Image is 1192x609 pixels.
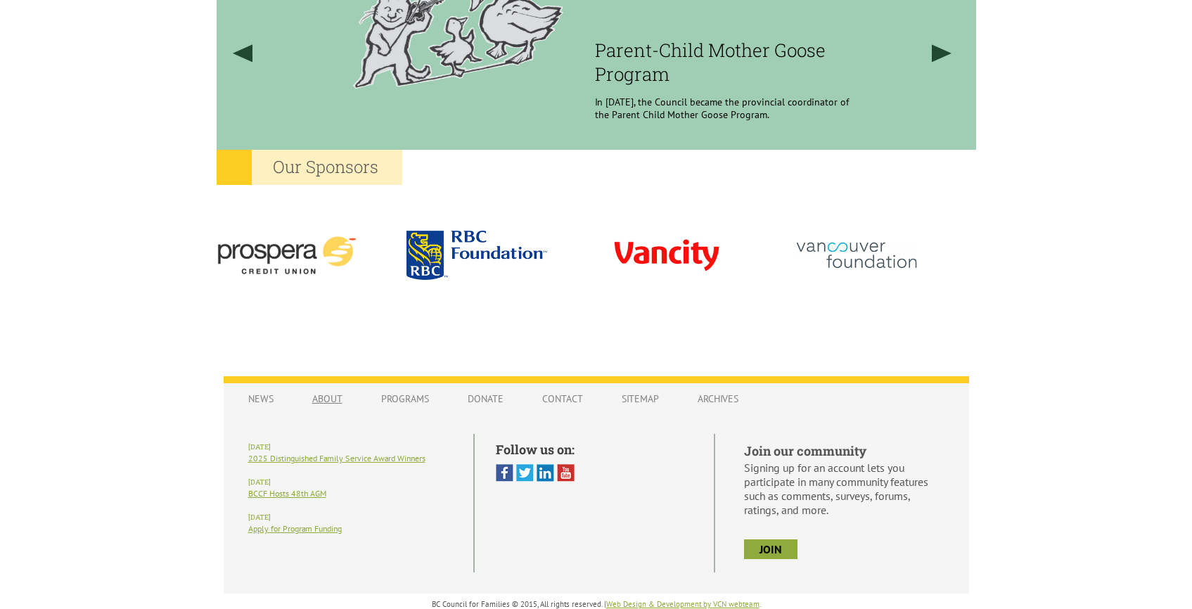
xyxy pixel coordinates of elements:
a: About [298,385,357,412]
p: Signing up for an account lets you participate in many community features such as comments, surve... [744,461,944,517]
a: Web Design & Development by VCN webteam [606,599,760,609]
img: vancity-3.png [596,216,737,295]
img: vancouver_foundation-2.png [786,218,927,292]
img: Facebook [496,464,513,482]
h6: [DATE] [248,442,452,451]
a: Archives [684,385,752,412]
a: Donate [454,385,518,412]
h2: Our Sponsors [217,150,402,185]
a: join [744,539,797,559]
a: Contact [528,385,597,412]
a: BCCF Hosts 48th AGM [248,488,326,499]
h3: Parent-Child Mother Goose Program [595,38,851,86]
a: 2025 Distinguished Family Service Award Winners [248,453,425,463]
h6: [DATE] [248,477,452,487]
p: BC Council for Families © 2015, All rights reserved. | . [224,599,969,609]
a: Programs [367,385,443,412]
p: In [DATE], the Council became the provincial coordinator of the Parent Child Mother Goose Program. [595,96,851,121]
a: News [234,385,288,412]
h5: Follow us on: [496,441,693,458]
a: Sitemap [608,385,673,412]
h5: Join our community [744,442,944,459]
img: You Tube [557,464,575,482]
img: Linked In [537,464,554,482]
img: rbc.png [406,231,547,279]
img: Twitter [516,464,534,482]
img: prospera-4.png [217,218,357,293]
a: Apply for Program Funding [248,523,342,534]
h6: [DATE] [248,513,452,522]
